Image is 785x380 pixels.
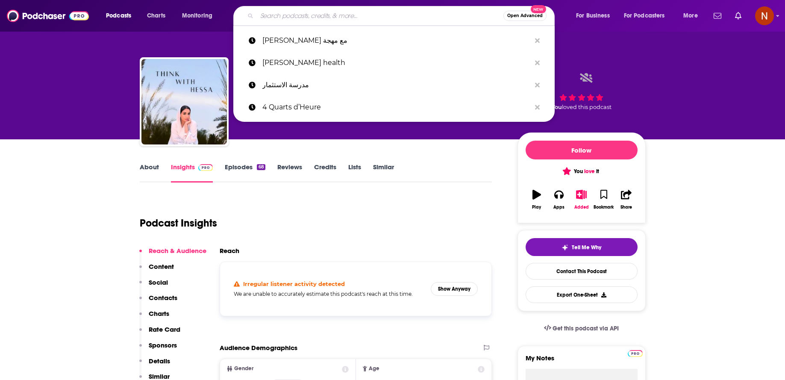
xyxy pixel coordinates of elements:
p: مدرسة الاستثمار [262,74,531,96]
div: Youloved this podcast [517,65,646,118]
a: 4 Quarts d’Heure [233,96,555,118]
button: Reach & Audience [139,247,206,262]
label: My Notes [526,354,638,369]
button: open menu [618,9,677,23]
span: New [531,5,546,13]
a: Reviews [277,163,302,183]
a: Show notifications dropdown [732,9,745,23]
button: Export One-Sheet [526,286,638,303]
p: Content [149,262,174,271]
button: Share [615,184,637,215]
img: Think With Hessa [141,59,227,144]
span: loved this podcast [562,104,612,110]
span: Logged in as AdelNBM [755,6,774,25]
button: Added [570,184,592,215]
div: Share [620,205,632,210]
button: open menu [677,9,709,23]
h2: Reach [220,247,239,255]
a: Get this podcast via API [537,318,626,339]
a: [PERSON_NAME] health [233,52,555,74]
p: Contacts [149,294,177,302]
span: Get this podcast via API [553,325,619,332]
h1: Podcast Insights [140,217,217,230]
span: Monitoring [182,10,212,22]
div: Bookmark [594,205,614,210]
button: Play [526,184,548,215]
a: InsightsPodchaser Pro [171,163,213,183]
button: Apps [548,184,570,215]
button: Details [139,357,170,373]
span: For Podcasters [624,10,665,22]
button: Show Anyway [431,282,478,296]
span: For Business [576,10,610,22]
button: Open AdvancedNew [503,11,547,21]
p: Sponsors [149,341,177,349]
a: Credits [314,163,336,183]
div: Search podcasts, credits, & more... [241,6,563,26]
button: Charts [139,309,169,325]
p: Details [149,357,170,365]
button: Rate Card [139,325,180,341]
a: [PERSON_NAME] مع مهجة [233,29,555,52]
span: Tell Me Why [572,244,601,251]
span: Age [369,366,379,371]
span: Podcasts [106,10,131,22]
div: 68 [257,164,265,170]
img: Podchaser - Follow, Share and Rate Podcasts [7,8,89,24]
span: love [584,168,595,175]
a: Contact This Podcast [526,263,638,280]
a: مدرسة الاستثمار [233,74,555,96]
button: open menu [570,9,620,23]
p: becker's health [262,52,531,74]
img: User Profile [755,6,774,25]
a: Charts [141,9,171,23]
span: You it [564,168,599,175]
p: Reach & Audience [149,247,206,255]
span: Open Advanced [507,14,543,18]
button: tell me why sparkleTell Me Why [526,238,638,256]
img: Podchaser Pro [198,164,213,171]
a: Lists [348,163,361,183]
div: Apps [553,205,564,210]
button: You love it [526,163,638,180]
button: open menu [100,9,142,23]
a: Similar [373,163,394,183]
a: About [140,163,159,183]
img: Podchaser Pro [628,350,643,357]
span: Gender [234,366,253,371]
a: Pro website [628,349,643,357]
div: Added [574,205,589,210]
button: open menu [176,9,223,23]
a: Show notifications dropdown [710,9,725,23]
button: Content [139,262,174,278]
p: Charts [149,309,169,318]
button: Bookmark [593,184,615,215]
span: Charts [147,10,165,22]
h4: Irregular listener activity detected [243,280,345,287]
img: tell me why sparkle [562,244,568,251]
p: Social [149,278,168,286]
button: Sponsors [139,341,177,357]
h2: Audience Demographics [220,344,297,352]
p: 4 Quarts d’Heure [262,96,531,118]
div: Play [532,205,541,210]
p: Rate Card [149,325,180,333]
button: Follow [526,141,638,159]
button: Social [139,278,168,294]
p: بودكاست بيوتي مع مهجة [262,29,531,52]
span: More [683,10,698,22]
span: You [552,104,562,110]
a: Episodes68 [225,163,265,183]
h5: We are unable to accurately estimate this podcast's reach at this time. [234,291,424,297]
input: Search podcasts, credits, & more... [257,9,503,23]
button: Show profile menu [755,6,774,25]
button: Contacts [139,294,177,309]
